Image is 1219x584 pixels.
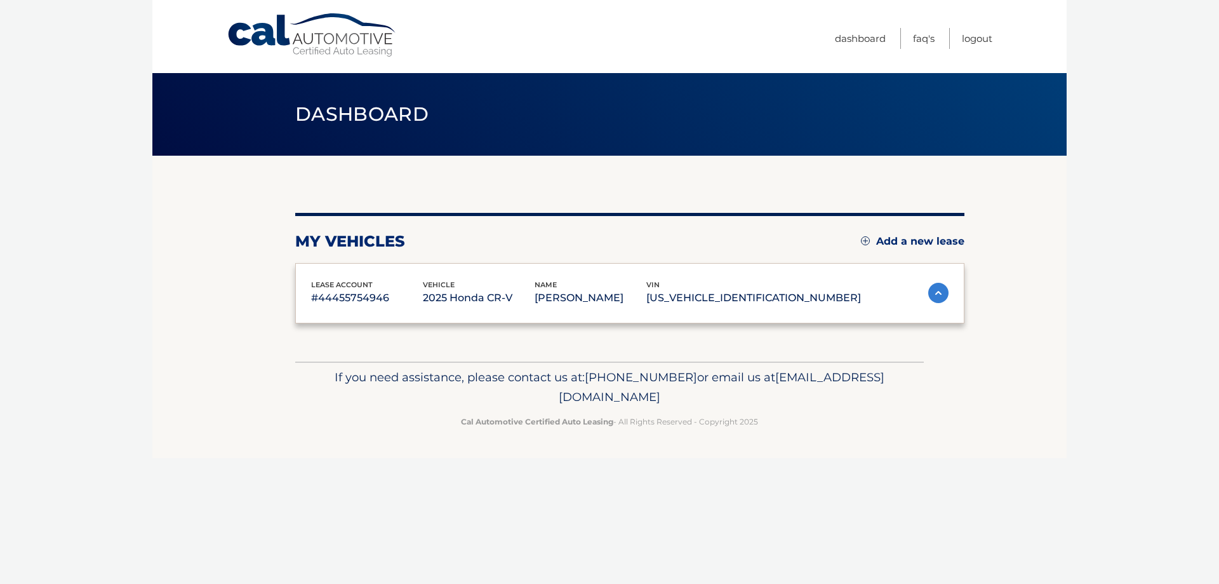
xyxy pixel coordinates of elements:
[423,280,455,289] span: vehicle
[928,283,949,303] img: accordion-active.svg
[646,289,861,307] p: [US_VEHICLE_IDENTIFICATION_NUMBER]
[311,289,423,307] p: #44455754946
[913,28,935,49] a: FAQ's
[311,280,373,289] span: lease account
[535,280,557,289] span: name
[835,28,886,49] a: Dashboard
[861,236,870,245] img: add.svg
[295,102,429,126] span: Dashboard
[585,370,697,384] span: [PHONE_NUMBER]
[227,13,398,58] a: Cal Automotive
[535,289,646,307] p: [PERSON_NAME]
[461,417,613,426] strong: Cal Automotive Certified Auto Leasing
[303,367,916,408] p: If you need assistance, please contact us at: or email us at
[962,28,992,49] a: Logout
[295,232,405,251] h2: my vehicles
[303,415,916,428] p: - All Rights Reserved - Copyright 2025
[646,280,660,289] span: vin
[861,235,964,248] a: Add a new lease
[423,289,535,307] p: 2025 Honda CR-V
